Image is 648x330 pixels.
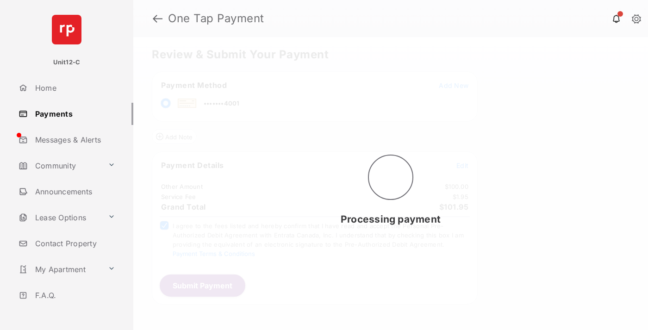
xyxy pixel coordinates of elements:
a: F.A.Q. [15,284,133,306]
a: Messages & Alerts [15,129,133,151]
a: Home [15,77,133,99]
a: Payments [15,103,133,125]
a: Contact Property [15,232,133,255]
a: Community [15,155,104,177]
a: My Apartment [15,258,104,280]
a: Lease Options [15,206,104,229]
a: Announcements [15,181,133,203]
span: Processing payment [341,213,441,225]
p: Unit12-C [53,58,81,67]
img: svg+xml;base64,PHN2ZyB4bWxucz0iaHR0cDovL3d3dy53My5vcmcvMjAwMC9zdmciIHdpZHRoPSI2NCIgaGVpZ2h0PSI2NC... [52,15,81,44]
strong: One Tap Payment [168,13,264,24]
